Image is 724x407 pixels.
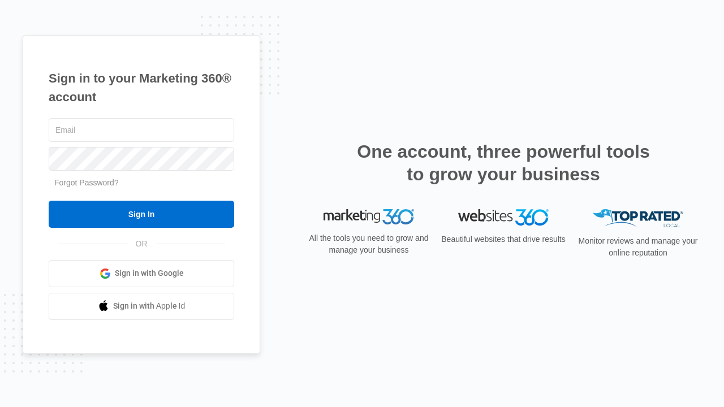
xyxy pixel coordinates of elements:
[49,293,234,320] a: Sign in with Apple Id
[575,235,701,259] p: Monitor reviews and manage your online reputation
[458,209,549,226] img: Websites 360
[49,69,234,106] h1: Sign in to your Marketing 360® account
[54,178,119,187] a: Forgot Password?
[593,209,683,228] img: Top Rated Local
[305,232,432,256] p: All the tools you need to grow and manage your business
[128,238,156,250] span: OR
[354,140,653,185] h2: One account, three powerful tools to grow your business
[440,233,567,245] p: Beautiful websites that drive results
[49,118,234,142] input: Email
[324,209,414,225] img: Marketing 360
[49,201,234,228] input: Sign In
[113,300,186,312] span: Sign in with Apple Id
[49,260,234,287] a: Sign in with Google
[115,267,184,279] span: Sign in with Google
